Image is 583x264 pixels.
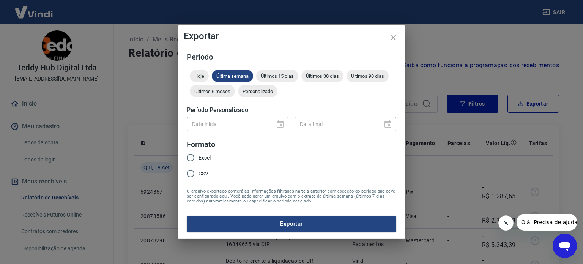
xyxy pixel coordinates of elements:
span: O arquivo exportado conterá as informações filtradas na tela anterior com exceção do período que ... [187,189,396,204]
span: Últimos 90 dias [347,73,389,79]
button: close [384,28,402,47]
div: Hoje [190,70,209,82]
span: CSV [199,170,208,178]
div: Últimos 15 dias [256,70,298,82]
legend: Formato [187,139,215,150]
span: Personalizado [238,89,277,94]
h4: Exportar [184,32,399,41]
span: Últimos 30 dias [301,73,343,79]
span: Última semana [212,73,253,79]
span: Excel [199,154,211,162]
input: DD/MM/YYYY [295,117,377,131]
iframe: Botão para abrir a janela de mensagens [553,234,577,258]
iframe: Fechar mensagem [498,215,514,231]
input: DD/MM/YYYY [187,117,269,131]
iframe: Mensagem da empresa [517,214,577,231]
div: Personalizado [238,85,277,97]
span: Últimos 6 meses [190,89,235,94]
div: Últimos 6 meses [190,85,235,97]
h5: Período Personalizado [187,106,396,114]
span: Olá! Precisa de ajuda? [5,5,64,11]
span: Últimos 15 dias [256,73,298,79]
span: Hoje [190,73,209,79]
button: Exportar [187,216,396,232]
div: Última semana [212,70,253,82]
div: Últimos 90 dias [347,70,389,82]
div: Últimos 30 dias [301,70,343,82]
h5: Período [187,53,396,61]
